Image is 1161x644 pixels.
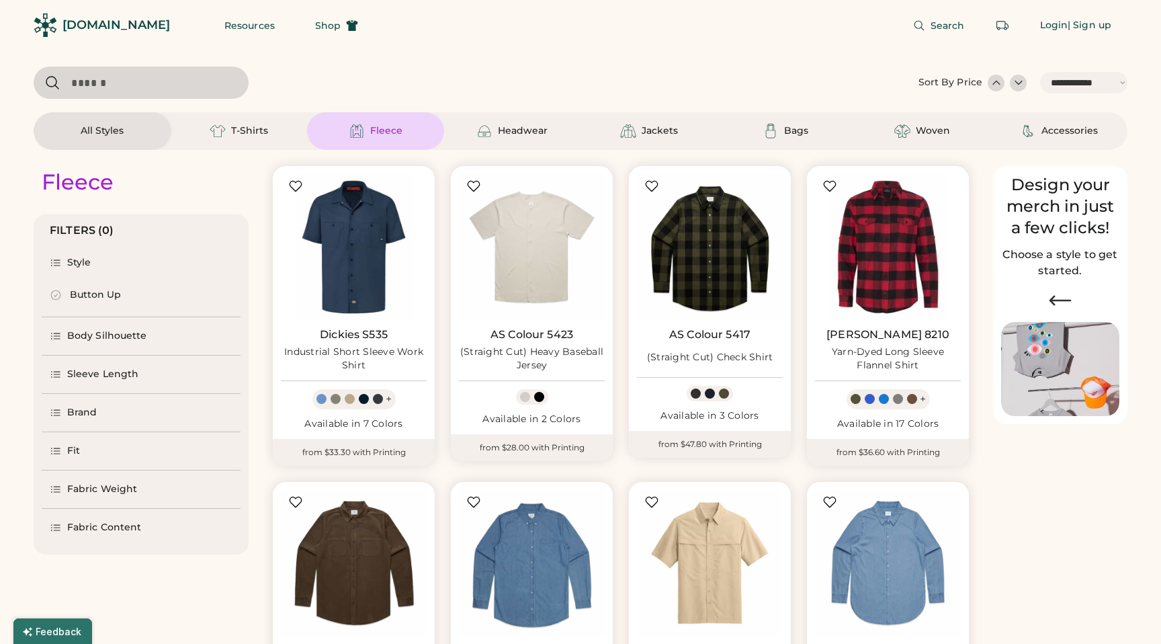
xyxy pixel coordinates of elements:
div: Fleece [370,124,402,138]
span: Shop [315,21,341,30]
div: from $36.60 with Printing [807,439,969,466]
img: AS Colour 5419 (Straight Cut) Cord Shirt [281,490,427,636]
div: All Styles [81,124,124,138]
div: Yarn-Dyed Long Sleeve Flannel Shirt [815,346,961,372]
img: Bags Icon [763,123,779,139]
div: Fleece [42,169,114,196]
div: from $33.30 with Printing [273,439,435,466]
div: Headwear [498,124,548,138]
a: Dickies S535 [320,328,388,341]
img: AS Colour 5417 (Straight Cut) Check Shirt [637,174,783,320]
div: [DOMAIN_NAME] [62,17,170,34]
button: Resources [208,12,291,39]
img: Image of Lisa Congdon Eye Print on T-Shirt and Hat [1001,322,1119,417]
div: Login [1040,19,1068,32]
div: Button Up [70,288,121,302]
img: Burnside 8210 Yarn-Dyed Long Sleeve Flannel Shirt [815,174,961,320]
img: Fleece Icon [349,123,365,139]
button: Shop [299,12,374,39]
img: Woven Icon [894,123,910,139]
button: Search [897,12,981,39]
div: FILTERS (0) [50,223,114,239]
div: Industrial Short Sleeve Work Shirt [281,346,427,372]
img: AS Colour 5409 (Straight Cut) Blue Denim Shirt [459,490,605,636]
img: Accessories Icon [1020,123,1036,139]
img: Port Authority W961 Short Sleeve UV Daybreak Shirt [637,490,783,636]
div: Available in 3 Colors [637,409,783,423]
a: AS Colour 5423 [490,328,573,341]
div: Body Silhouette [67,329,147,343]
div: T-Shirts [231,124,268,138]
img: AS Colour 5423 (Straight Cut) Heavy Baseball Jersey [459,174,605,320]
div: Fabric Content [67,521,141,534]
div: Design your merch in just a few clicks! [1001,174,1119,239]
div: Available in 7 Colors [281,417,427,431]
a: AS Colour 5417 [669,328,750,341]
div: Fabric Weight [67,483,137,496]
div: Available in 17 Colors [815,417,961,431]
div: + [920,392,926,407]
h2: Choose a style to get started. [1001,247,1119,279]
img: T-Shirts Icon [210,123,226,139]
img: Headwear Icon [476,123,492,139]
div: Brand [67,406,97,419]
div: | Sign up [1068,19,1111,32]
img: Rendered Logo - Screens [34,13,57,37]
img: Dickies S535 Industrial Short Sleeve Work Shirt [281,174,427,320]
div: (Straight Cut) Heavy Baseball Jersey [459,346,605,372]
div: Bags [784,124,808,138]
div: (Straight Cut) Check Shirt [647,351,773,364]
div: + [386,392,392,407]
div: Woven [916,124,950,138]
button: Retrieve an order [989,12,1016,39]
div: Accessories [1041,124,1098,138]
img: Jackets Icon [620,123,636,139]
div: Jackets [642,124,678,138]
div: Available in 2 Colors [459,413,605,426]
div: Sort By Price [918,76,982,89]
img: AS Colour 4042 (Contour Cut) Blue Denim Shirt [815,490,961,636]
div: Fit [67,444,80,458]
div: Sleeve Length [67,368,138,381]
div: from $28.00 with Printing [451,434,613,461]
div: Style [67,256,91,270]
a: [PERSON_NAME] 8210 [826,328,949,341]
div: from $47.80 with Printing [629,431,791,458]
span: Search [931,21,965,30]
